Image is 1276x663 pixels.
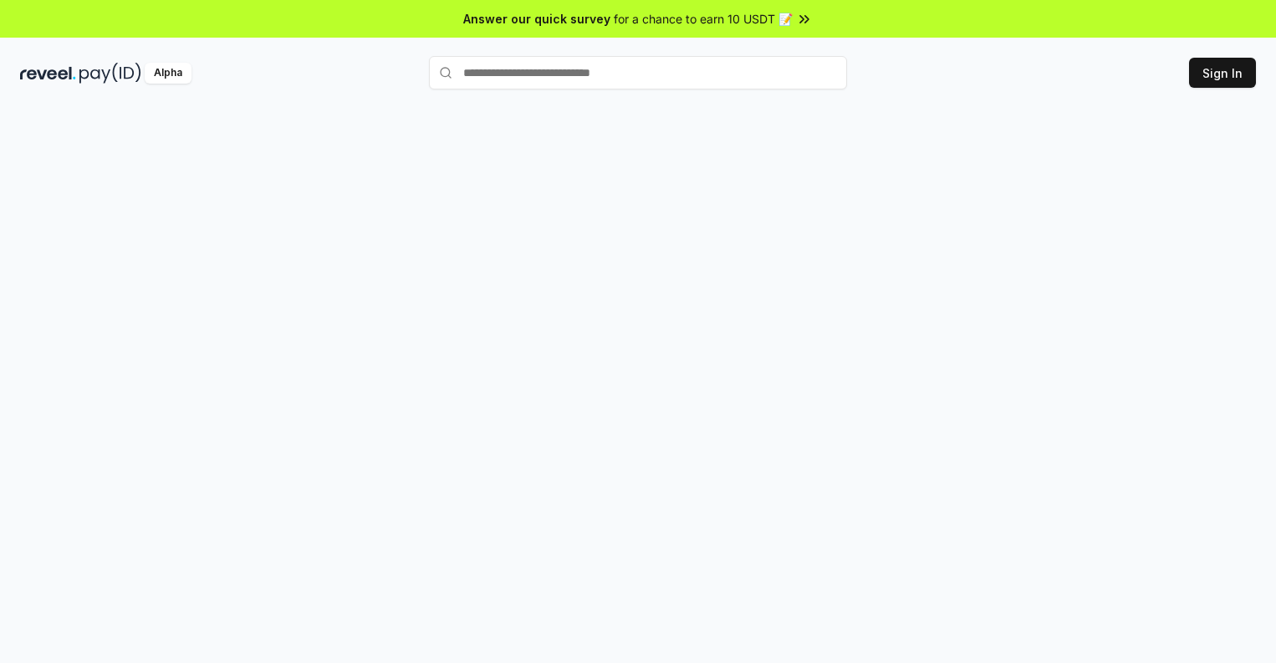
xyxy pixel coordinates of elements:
[1189,58,1256,88] button: Sign In
[614,10,793,28] span: for a chance to earn 10 USDT 📝
[145,63,191,84] div: Alpha
[463,10,610,28] span: Answer our quick survey
[79,63,141,84] img: pay_id
[20,63,76,84] img: reveel_dark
